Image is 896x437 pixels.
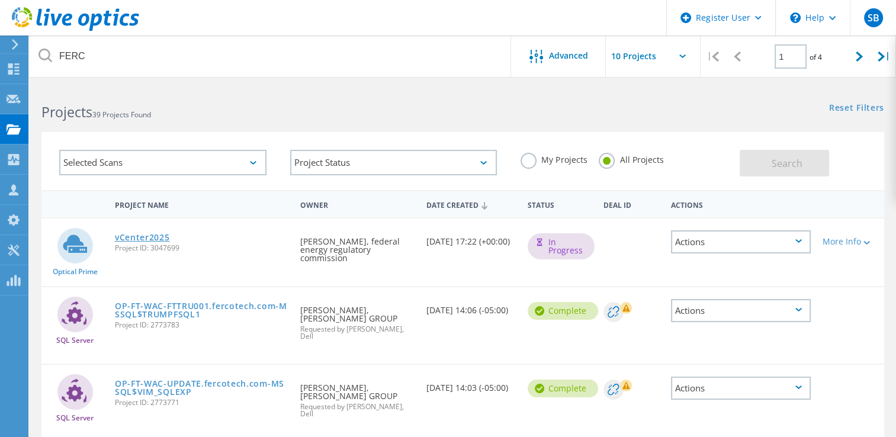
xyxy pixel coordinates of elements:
[599,153,663,164] label: All Projects
[115,322,288,329] span: Project ID: 2773783
[528,233,595,259] div: In Progress
[294,365,420,429] div: [PERSON_NAME], [PERSON_NAME] GROUP
[92,110,151,120] span: 39 Projects Found
[740,150,829,176] button: Search
[290,150,497,175] div: Project Status
[294,287,420,352] div: [PERSON_NAME], [PERSON_NAME] GROUP
[420,365,522,404] div: [DATE] 14:03 (-05:00)
[549,52,588,60] span: Advanced
[294,193,420,215] div: Owner
[56,414,94,422] span: SQL Server
[12,25,139,33] a: Live Optics Dashboard
[109,193,294,215] div: Project Name
[772,157,802,170] span: Search
[30,36,512,77] input: Search projects by name, owner, ID, company, etc
[671,230,811,253] div: Actions
[810,52,822,62] span: of 4
[115,233,170,242] a: vCenter2025
[522,193,598,215] div: Status
[528,302,598,320] div: Complete
[300,326,415,340] span: Requested by [PERSON_NAME], Dell
[420,287,522,326] div: [DATE] 14:06 (-05:00)
[671,377,811,400] div: Actions
[420,218,522,258] div: [DATE] 17:22 (+00:00)
[823,237,878,246] div: More Info
[665,193,817,215] div: Actions
[300,403,415,417] span: Requested by [PERSON_NAME], Dell
[294,218,420,274] div: [PERSON_NAME], federal energy regulatory commission
[872,36,896,78] div: |
[59,150,266,175] div: Selected Scans
[671,299,811,322] div: Actions
[598,193,665,215] div: Deal Id
[115,302,288,319] a: OP-FT-WAC-FTTRU001.fercotech.com-MSSQL$TRUMPFSQL1
[115,399,288,406] span: Project ID: 2773771
[115,380,288,396] a: OP-FT-WAC-UPDATE.fercotech.com-MSSQL$VIM_SQLEXP
[41,102,92,121] b: Projects
[867,13,879,23] span: SB
[420,193,522,216] div: Date Created
[790,12,801,23] svg: \n
[829,104,884,114] a: Reset Filters
[53,268,98,275] span: Optical Prime
[528,380,598,397] div: Complete
[56,337,94,344] span: SQL Server
[115,245,288,252] span: Project ID: 3047699
[521,153,587,164] label: My Projects
[701,36,725,78] div: |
